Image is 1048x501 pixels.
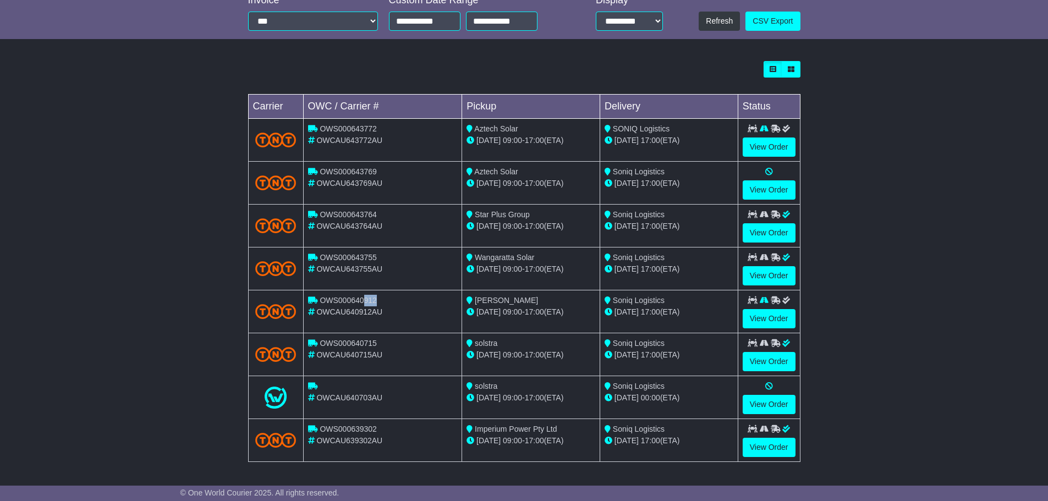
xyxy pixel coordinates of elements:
span: 09:00 [503,179,522,188]
span: Soniq Logistics [613,339,665,348]
span: SONIQ Logistics [613,124,670,133]
span: OWCAU643772AU [316,136,382,145]
span: 09:00 [503,136,522,145]
span: 09:00 [503,307,522,316]
span: OWS000640715 [320,339,377,348]
img: TNT_Domestic.png [255,261,297,276]
span: Soniq Logistics [613,167,665,176]
span: Wangaratta Solar [475,253,534,262]
div: (ETA) [605,435,733,447]
span: 17:00 [525,350,544,359]
span: 17:00 [641,265,660,273]
span: Soniq Logistics [613,382,665,390]
div: (ETA) [605,349,733,361]
a: View Order [743,352,795,371]
span: 17:00 [641,222,660,230]
span: Star Plus Group [475,210,530,219]
span: Soniq Logistics [613,210,665,219]
button: Refresh [699,12,740,31]
a: View Order [743,395,795,414]
span: OWCAU643764AU [316,222,382,230]
span: [DATE] [476,436,501,445]
a: View Order [743,223,795,243]
span: Imperium Power Pty Ltd [475,425,557,433]
span: 17:00 [525,393,544,402]
span: 17:00 [641,436,660,445]
span: 09:00 [503,265,522,273]
img: TNT_Domestic.png [255,347,297,362]
span: OWCAU640715AU [316,350,382,359]
span: OWCAU643769AU [316,179,382,188]
span: [DATE] [476,222,501,230]
span: 17:00 [525,222,544,230]
span: Soniq Logistics [613,425,665,433]
div: (ETA) [605,392,733,404]
span: solstra [475,382,497,390]
span: © One World Courier 2025. All rights reserved. [180,488,339,497]
img: One_World_Courier.png [265,387,287,409]
span: 09:00 [503,436,522,445]
span: OWCAU639302AU [316,436,382,445]
img: TNT_Domestic.png [255,218,297,233]
span: [DATE] [476,307,501,316]
span: 17:00 [525,307,544,316]
span: solstra [475,339,497,348]
img: TNT_Domestic.png [255,433,297,448]
span: 17:00 [525,436,544,445]
span: 17:00 [641,136,660,145]
div: (ETA) [605,263,733,275]
a: View Order [743,266,795,285]
span: [DATE] [476,265,501,273]
span: [DATE] [476,136,501,145]
div: - (ETA) [467,135,595,146]
span: 09:00 [503,222,522,230]
div: - (ETA) [467,306,595,318]
div: (ETA) [605,306,733,318]
span: OWS000643764 [320,210,377,219]
td: Carrier [248,95,303,119]
a: View Order [743,137,795,157]
span: OWS000639302 [320,425,377,433]
span: [DATE] [614,436,639,445]
a: View Order [743,180,795,200]
img: TNT_Domestic.png [255,133,297,147]
span: [DATE] [614,265,639,273]
div: (ETA) [605,135,733,146]
span: 17:00 [641,307,660,316]
span: 09:00 [503,393,522,402]
img: TNT_Domestic.png [255,175,297,190]
span: [DATE] [476,350,501,359]
td: OWC / Carrier # [303,95,462,119]
span: [DATE] [614,136,639,145]
span: [DATE] [614,307,639,316]
img: TNT_Domestic.png [255,304,297,319]
span: Aztech Solar [474,167,518,176]
span: [DATE] [476,393,501,402]
a: CSV Export [745,12,800,31]
span: OWS000643772 [320,124,377,133]
span: OWCAU640703AU [316,393,382,402]
a: View Order [743,309,795,328]
span: 00:00 [641,393,660,402]
span: [DATE] [614,179,639,188]
div: - (ETA) [467,178,595,189]
a: View Order [743,438,795,457]
span: [DATE] [614,350,639,359]
div: - (ETA) [467,221,595,232]
div: - (ETA) [467,263,595,275]
span: Aztech Solar [474,124,518,133]
span: OWS000643755 [320,253,377,262]
span: [DATE] [614,222,639,230]
div: (ETA) [605,221,733,232]
span: OWCAU643755AU [316,265,382,273]
div: (ETA) [605,178,733,189]
span: 17:00 [641,350,660,359]
span: 17:00 [525,179,544,188]
span: 17:00 [525,136,544,145]
td: Pickup [462,95,600,119]
span: 17:00 [641,179,660,188]
td: Status [738,95,800,119]
div: - (ETA) [467,349,595,361]
td: Delivery [600,95,738,119]
span: OWCAU640912AU [316,307,382,316]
